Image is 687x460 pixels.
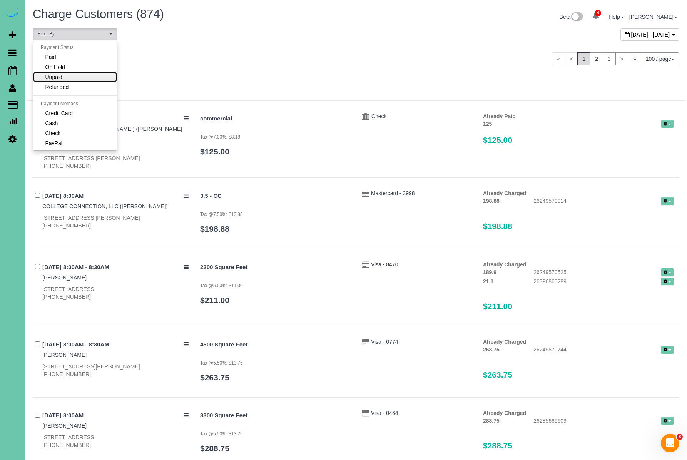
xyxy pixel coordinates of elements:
a: [PERSON_NAME] [629,14,677,20]
a: Beta [560,14,583,20]
a: Visa - 0774 [371,339,398,345]
a: » [628,52,641,65]
span: Payment Methods [41,101,78,106]
strong: Already Paid [483,113,516,119]
a: [PERSON_NAME] [42,274,87,281]
span: $263.75 [483,370,512,379]
small: Tax @5.50%: $11.00 [200,283,243,288]
strong: 288.75 [483,418,500,424]
button: 100 / page [641,52,679,65]
span: Refunded [45,83,69,91]
span: $288.75 [483,441,512,450]
div: 26396860289 [528,278,679,287]
a: COLLEGE CONNECTION, LLC ([PERSON_NAME]) [42,203,168,209]
span: 3 [677,434,683,440]
div: [STREET_ADDRESS] [PHONE_NUMBER] [42,285,189,301]
h4: [DATE] 8:00AM - 8:30AM [42,341,189,348]
img: Automaid Logo [5,8,20,18]
span: $198.88 [483,222,512,231]
span: Check [45,129,61,137]
strong: 21.1 [483,278,493,284]
span: < [565,52,578,65]
a: 3 [603,52,616,65]
div: [STREET_ADDRESS] [PHONE_NUMBER] [42,433,189,449]
span: Cash [45,119,58,127]
h4: 4500 Square Feet [200,341,350,348]
div: 26249570525 [528,268,679,278]
h3: $125.00 [483,135,674,144]
a: $288.75 [200,444,229,453]
span: On Hold [45,63,65,71]
span: Charge Customers (874) [33,7,164,21]
strong: Already Charged [483,190,526,196]
iframe: Intercom live chat [661,434,679,452]
span: Filter By [38,31,107,37]
a: [PERSON_NAME] [42,423,87,429]
strong: Already Charged [483,339,526,345]
span: Payment Status [41,45,74,50]
div: 26249570744 [528,346,679,355]
h4: [DATE] 8:00AM - 8:30AM [42,264,189,271]
span: Credit Card [45,109,73,117]
a: Check [371,113,387,119]
a: > [615,52,628,65]
h4: commercial [200,115,350,122]
small: Tax @5.50%: $13.75 [200,360,243,366]
a: 2 [590,52,603,65]
small: Tax @7.00%: $8.18 [200,134,240,140]
nav: Pagination navigation [552,52,679,65]
a: $263.75 [200,373,229,382]
h4: 2200 Square Feet [200,264,350,271]
strong: 189.9 [483,269,496,275]
strong: 125 [483,121,492,127]
h4: 3.5 - CC [200,193,350,199]
a: 4 [588,8,603,25]
div: 26249570014 [528,197,679,206]
span: PayPal [45,139,62,147]
strong: 198.88 [483,198,500,204]
div: [STREET_ADDRESS][PERSON_NAME] [PHONE_NUMBER] [42,154,189,170]
a: $211.00 [200,296,229,304]
small: Tax @5.50%: $13.75 [200,431,243,437]
span: $211.00 [483,302,512,311]
span: [DATE] - [DATE] [631,32,670,38]
div: [STREET_ADDRESS][PERSON_NAME] [PHONE_NUMBER] [42,214,189,229]
button: Filter By [33,28,117,40]
a: $198.88 [200,224,229,233]
a: Visa - 8470 [371,261,398,268]
a: $125.00 [200,147,229,156]
img: New interface [570,12,583,22]
h4: [DATE] 8:00AM [42,412,189,419]
span: « [552,52,565,65]
span: Paid [45,53,56,61]
small: Tax @7.50%: $13.88 [200,212,243,217]
a: Visa - 0464 [371,410,398,416]
a: [PERSON_NAME] [42,352,87,358]
h4: [DATE] 8:00AM [42,193,189,199]
div: [STREET_ADDRESS][PERSON_NAME] [PHONE_NUMBER] [42,363,189,378]
h4: 3300 Square Feet [200,412,350,419]
span: Unpaid [45,73,62,81]
strong: 263.75 [483,346,500,353]
a: Mastercard - 3998 [371,190,415,196]
a: Help [609,14,624,20]
strong: Already Charged [483,410,526,416]
strong: Already Charged [483,261,526,268]
span: 4 [595,10,601,16]
span: 1 [577,52,590,65]
div: 26285669609 [528,417,679,426]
